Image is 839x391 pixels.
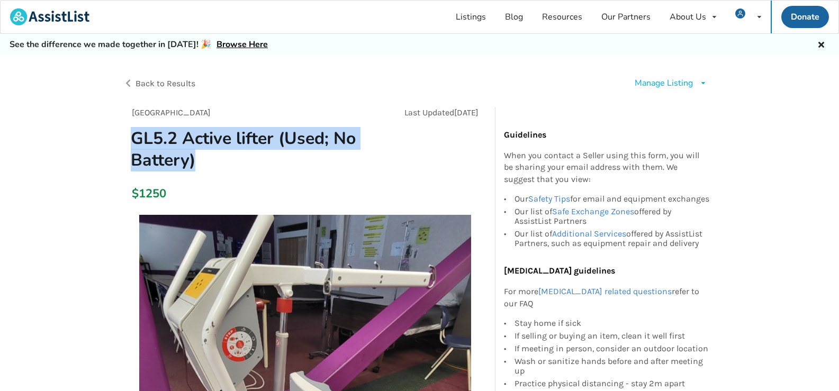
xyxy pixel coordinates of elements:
div: About Us [670,13,706,21]
div: Our list of offered by AssistList Partners, such as equipment repair and delivery [515,228,710,248]
div: Stay home if sick [515,319,710,330]
a: Blog [495,1,533,33]
a: Resources [533,1,592,33]
div: Manage Listing [635,77,693,89]
a: [MEDICAL_DATA] related questions [538,286,672,296]
div: Our list of offered by AssistList Partners [515,205,710,228]
div: Wash or sanitize hands before and after meeting up [515,355,710,377]
h1: GL5.2 Active lifter (Used; No Battery) [122,128,373,171]
p: When you contact a Seller using this form, you will be sharing your email address with them. We s... [504,150,710,186]
h5: See the difference we made together in [DATE]! 🎉 [10,39,268,50]
img: assistlist-logo [10,8,89,25]
b: Guidelines [504,130,546,140]
a: Additional Services [552,229,626,239]
a: Listings [446,1,495,33]
a: Safe Exchange Zones [552,206,634,216]
span: [DATE] [454,107,479,117]
a: Donate [781,6,829,28]
p: For more refer to our FAQ [504,286,710,310]
a: Our Partners [592,1,660,33]
span: [GEOGRAPHIC_DATA] [132,107,211,117]
div: Our for email and equipment exchanges [515,194,710,205]
div: If meeting in person, consider an outdoor location [515,342,710,355]
div: If selling or buying an item, clean it well first [515,330,710,342]
img: user icon [735,8,745,19]
a: Safety Tips [528,194,570,204]
span: Last Updated [404,107,454,117]
a: Browse Here [216,39,268,50]
div: Practice physical distancing - stay 2m apart [515,377,710,390]
span: Back to Results [136,78,195,88]
b: [MEDICAL_DATA] guidelines [504,266,615,276]
div: $1250 [132,186,138,201]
